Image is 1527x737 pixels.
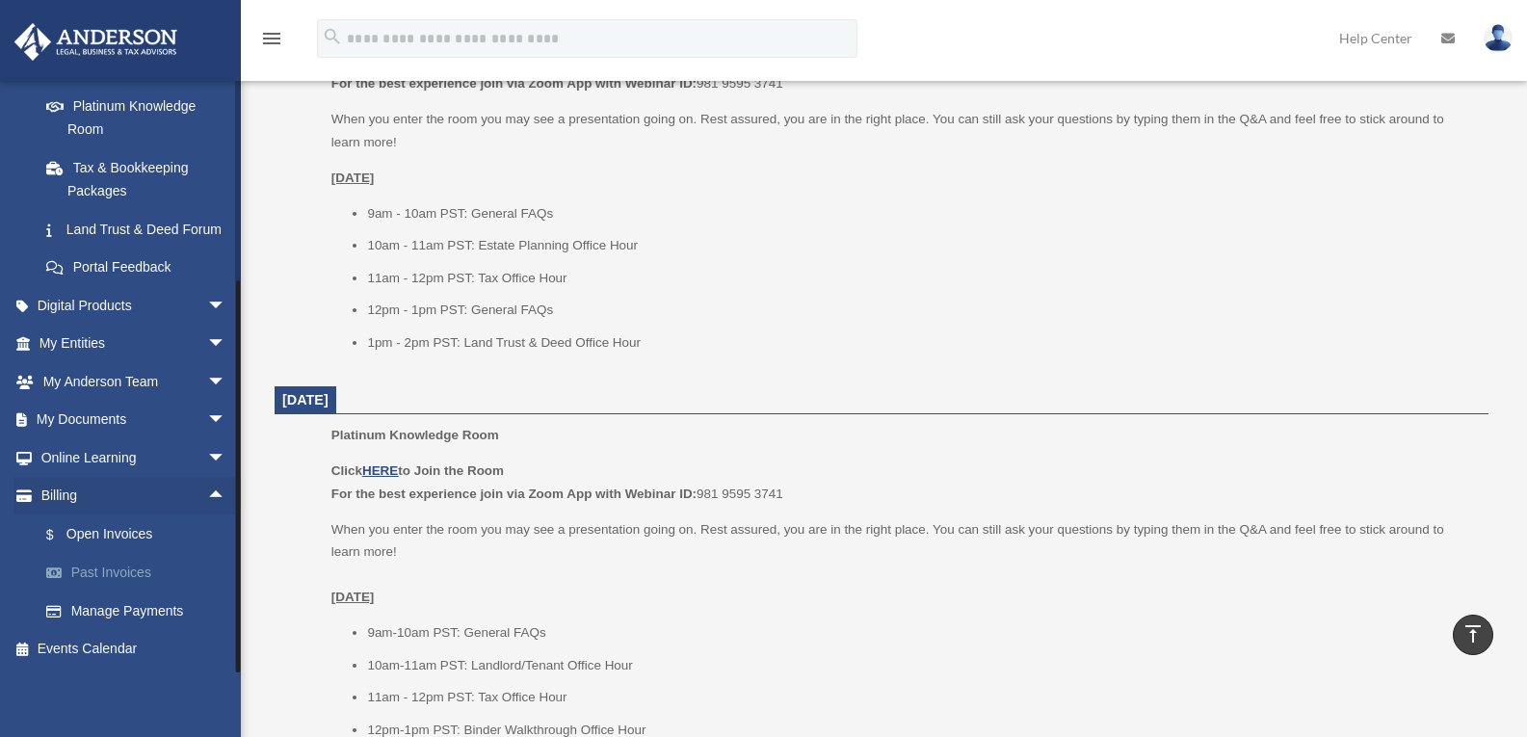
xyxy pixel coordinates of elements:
[1484,24,1513,52] img: User Pic
[362,463,398,478] a: HERE
[367,202,1475,225] li: 9am - 10am PST: General FAQs
[331,487,697,501] b: For the best experience join via Zoom App with Webinar ID:
[367,234,1475,257] li: 10am - 11am PST: Estate Planning Office Hour
[260,34,283,50] a: menu
[13,438,255,477] a: Online Learningarrow_drop_down
[322,26,343,47] i: search
[260,27,283,50] i: menu
[331,171,375,185] u: [DATE]
[1461,622,1485,645] i: vertical_align_top
[13,630,255,669] a: Events Calendar
[27,592,255,630] a: Manage Payments
[282,392,329,408] span: [DATE]
[207,325,246,364] span: arrow_drop_down
[9,23,183,61] img: Anderson Advisors Platinum Portal
[207,401,246,440] span: arrow_drop_down
[27,148,255,210] a: Tax & Bookkeeping Packages
[207,286,246,326] span: arrow_drop_down
[367,621,1475,645] li: 9am-10am PST: General FAQs
[367,299,1475,322] li: 12pm - 1pm PST: General FAQs
[27,210,255,249] a: Land Trust & Deed Forum
[27,249,255,287] a: Portal Feedback
[27,554,255,592] a: Past Invoices
[331,463,504,478] b: Click to Join the Room
[331,518,1475,609] p: When you enter the room you may see a presentation going on. Rest assured, you are in the right p...
[207,477,246,516] span: arrow_drop_up
[367,331,1475,355] li: 1pm - 2pm PST: Land Trust & Deed Office Hour
[13,325,255,363] a: My Entitiesarrow_drop_down
[57,523,66,547] span: $
[331,76,697,91] b: For the best experience join via Zoom App with Webinar ID:
[207,362,246,402] span: arrow_drop_down
[207,438,246,478] span: arrow_drop_down
[331,108,1475,153] p: When you enter the room you may see a presentation going on. Rest assured, you are in the right p...
[13,401,255,439] a: My Documentsarrow_drop_down
[1453,615,1493,655] a: vertical_align_top
[13,477,255,515] a: Billingarrow_drop_up
[367,686,1475,709] li: 11am - 12pm PST: Tax Office Hour
[331,460,1475,505] p: 981 9595 3741
[331,590,375,604] u: [DATE]
[13,286,255,325] a: Digital Productsarrow_drop_down
[27,514,255,554] a: $Open Invoices
[367,267,1475,290] li: 11am - 12pm PST: Tax Office Hour
[27,87,246,148] a: Platinum Knowledge Room
[367,654,1475,677] li: 10am-11am PST: Landlord/Tenant Office Hour
[331,428,499,442] span: Platinum Knowledge Room
[13,362,255,401] a: My Anderson Teamarrow_drop_down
